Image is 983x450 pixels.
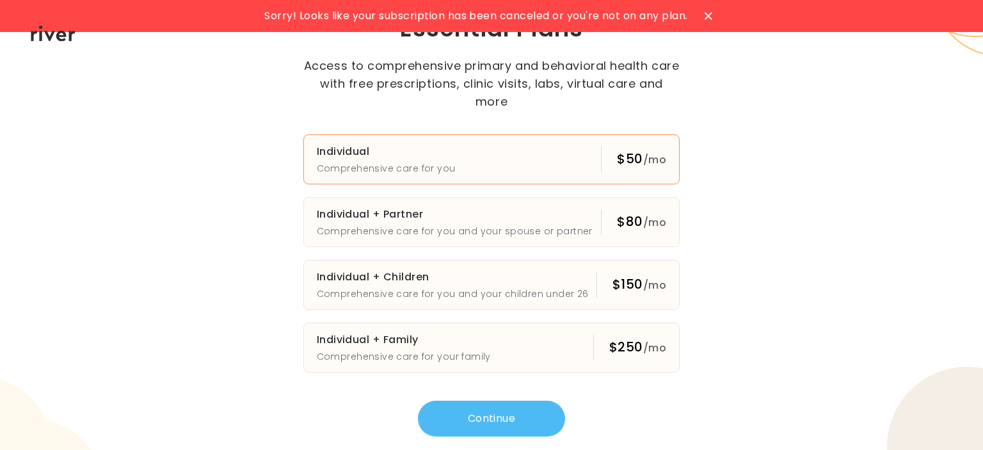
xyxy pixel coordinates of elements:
[317,349,491,364] p: Comprehensive care for your family
[612,275,666,294] div: $150
[317,268,589,286] h3: Individual + Children
[643,215,666,230] span: /mo
[303,134,680,184] button: IndividualComprehensive care for you$50/mo
[643,278,666,293] span: /mo
[303,57,680,111] p: Access to comprehensive primary and behavioral health care with free prescriptions, clinic visits...
[617,150,666,169] div: $50
[317,143,456,161] h3: Individual
[617,213,666,232] div: $80
[317,161,456,176] p: Comprehensive care for you
[303,197,680,247] button: Individual + PartnerComprehensive care for you and your spouse or partner$80/mo
[264,7,687,25] span: Sorry! Looks like your subscription has been canceled or you're not on any plan.
[418,401,565,437] button: Continue
[303,260,680,310] button: Individual + ChildrenComprehensive care for you and your children under 26$150/mo
[609,338,666,357] div: $250
[317,223,593,239] p: Comprehensive care for you and your spouse or partner
[256,13,727,44] h1: Essential Plans
[643,152,666,167] span: /mo
[317,286,589,301] p: Comprehensive care for you and your children under 26
[643,341,666,355] span: /mo
[317,331,491,349] h3: Individual + Family
[317,205,593,223] h3: Individual + Partner
[303,323,680,373] button: Individual + FamilyComprehensive care for your family$250/mo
